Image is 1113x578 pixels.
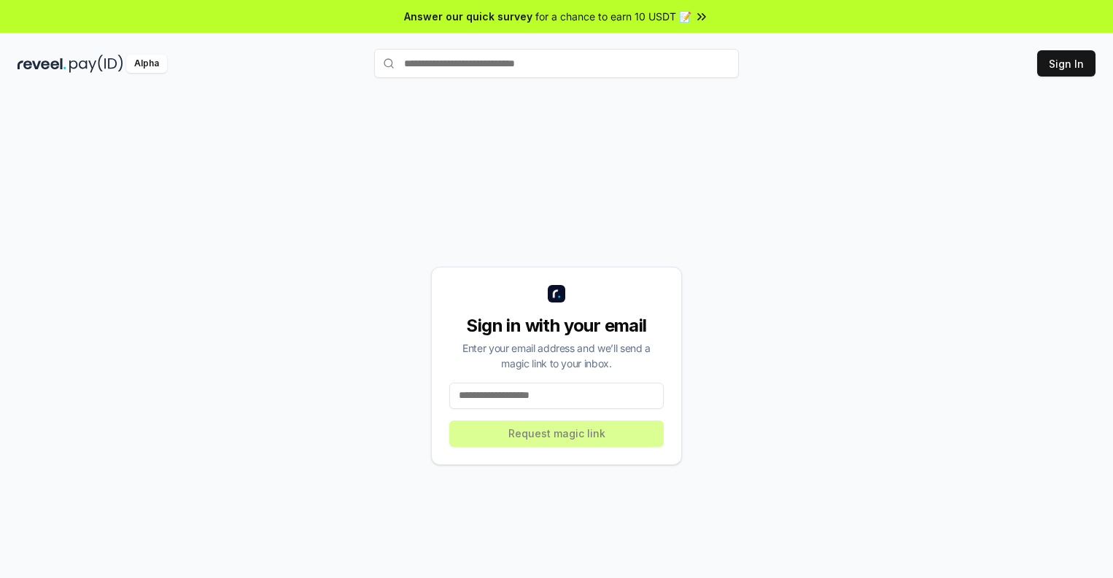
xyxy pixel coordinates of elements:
[548,285,565,302] img: logo_small
[404,9,532,24] span: Answer our quick survey
[1037,50,1095,77] button: Sign In
[69,55,123,73] img: pay_id
[126,55,167,73] div: Alpha
[535,9,691,24] span: for a chance to earn 10 USDT 📝
[18,55,66,73] img: reveel_dark
[449,314,664,337] div: Sign in with your email
[449,340,664,371] div: Enter your email address and we’ll send a magic link to your inbox.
